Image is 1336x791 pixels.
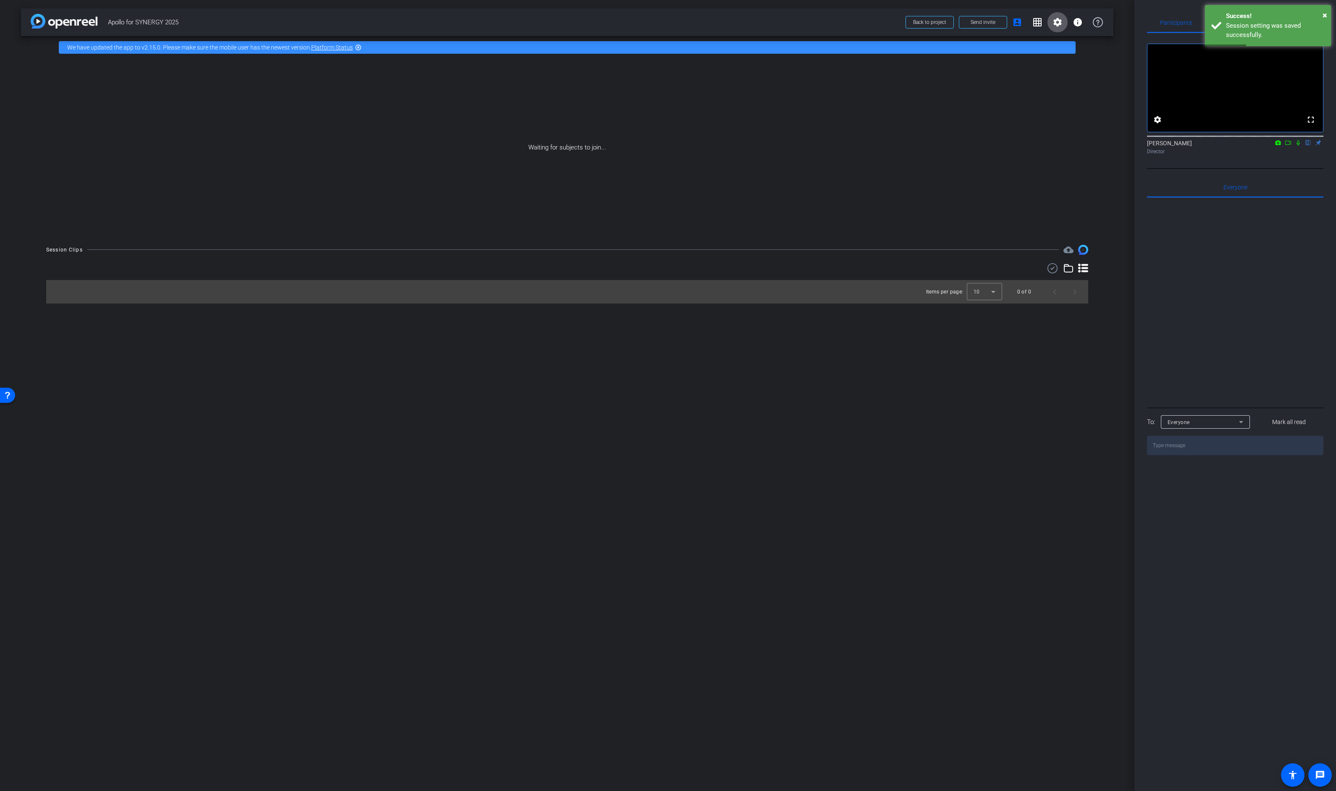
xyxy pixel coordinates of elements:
button: Previous page [1045,282,1065,302]
button: Next page [1065,282,1085,302]
mat-icon: settings [1053,17,1063,27]
div: Waiting for subjects to join... [21,59,1113,236]
span: Back to project [913,19,946,25]
a: Platform Status [311,44,353,51]
div: Session setting was saved successfully. [1226,21,1325,40]
div: Items per page: [926,288,963,296]
div: 0 of 0 [1017,288,1031,296]
mat-icon: info [1073,17,1083,27]
span: Participants [1160,20,1192,26]
button: Mark all read [1255,414,1324,430]
button: Close [1323,9,1327,21]
mat-icon: message [1315,770,1325,780]
div: [PERSON_NAME] [1147,139,1323,155]
mat-icon: accessibility [1288,770,1298,780]
span: Send invite [971,19,995,26]
mat-icon: highlight_off [355,44,362,51]
span: Everyone [1223,184,1247,190]
div: Success! [1226,11,1325,21]
mat-icon: cloud_upload [1063,245,1074,255]
button: Back to project [906,16,954,29]
mat-icon: flip [1303,139,1313,146]
mat-icon: fullscreen [1306,115,1316,125]
span: × [1323,10,1327,20]
span: Everyone [1168,419,1190,425]
div: Session Clips [46,246,83,254]
div: To: [1147,417,1155,427]
img: app-logo [31,14,97,29]
mat-icon: grid_on [1032,17,1042,27]
div: We have updated the app to v2.15.0. Please make sure the mobile user has the newest version. [59,41,1076,54]
mat-icon: account_box [1012,17,1022,27]
button: Send invite [959,16,1007,29]
span: Apollo for SYNERGY 2025 [108,14,900,31]
div: Director [1147,148,1323,155]
span: Mark all read [1272,418,1306,427]
img: Session clips [1078,245,1088,255]
span: Destinations for your clips [1063,245,1074,255]
mat-icon: settings [1152,115,1163,125]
